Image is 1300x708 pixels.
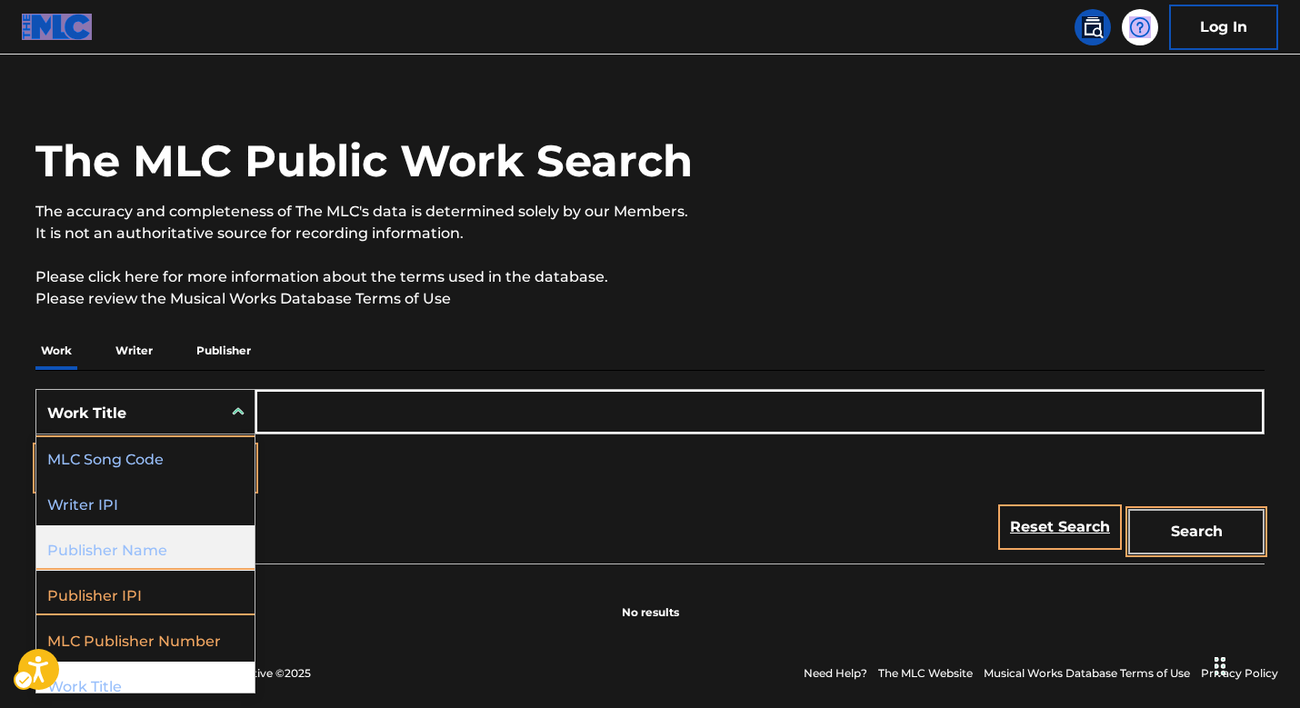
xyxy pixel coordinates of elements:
a: Musical Works Database Terms of Use [984,665,1190,682]
a: Log In [1169,5,1278,50]
div: Publisher IPI [36,571,255,616]
img: MLC Logo [22,14,92,40]
p: Please for more information about the terms used in the database. [35,266,1265,288]
div: Work Title [36,662,255,707]
a: Public Search [1075,9,1111,45]
div: Work Title [47,403,211,424]
form: Search Form [35,389,1265,563]
a: Terms of Use [352,290,451,307]
div: Writer IPI [36,480,255,525]
p: Work [35,332,77,370]
a: Need Help? [804,665,867,682]
h1: The MLC Public Work Search [35,134,693,188]
p: Please review the Musical Works Database [35,288,1265,310]
div: Drag [1215,639,1225,693]
a: Privacy Policy [1201,665,1278,682]
p: Publisher [191,332,256,370]
iframe: Chat Widget [1209,621,1300,708]
a: click here [88,268,159,285]
img: help [1129,16,1151,38]
p: It is not an authoritative source for recording information. [35,223,1265,244]
p: No results [622,583,679,621]
div: MLC Publisher Number [36,616,255,662]
img: search [1082,16,1104,38]
p: Writer [110,332,158,370]
p: The accuracy and completeness of The MLC's data is determined solely by our Members. [35,201,1265,223]
div: Help [1122,9,1158,45]
div: Publisher Name [36,525,255,571]
div: MLC Song Code [36,434,255,480]
a: The MLC Website [878,665,973,682]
